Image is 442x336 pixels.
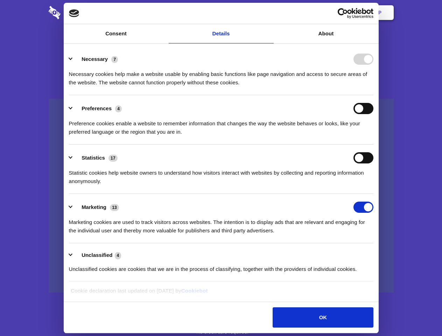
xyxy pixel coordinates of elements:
a: Pricing [205,2,236,23]
img: logo-wordmark-white-trans-d4663122ce5f474addd5e946df7df03e33cb6a1c49d2221995e7729f52c070b2.svg [49,6,108,19]
label: Necessary [82,56,108,62]
div: Unclassified cookies are cookies that we are in the process of classifying, together with the pro... [69,260,373,273]
img: logo [69,9,79,17]
h4: Auto-redaction of sensitive data, encrypted data sharing and self-destructing private chats. Shar... [49,64,394,87]
label: Statistics [82,155,105,161]
div: Cookie declaration last updated on [DATE] by [65,287,377,300]
span: 13 [110,204,119,211]
a: Details [169,24,274,43]
button: OK [273,307,373,328]
div: Necessary cookies help make a website usable by enabling basic functions like page navigation and... [69,65,373,87]
button: Unclassified (4) [69,251,126,260]
button: Marketing (13) [69,202,124,213]
a: Login [317,2,348,23]
div: Preference cookies enable a website to remember information that changes the way the website beha... [69,114,373,136]
label: Marketing [82,204,106,210]
span: 4 [115,105,122,112]
h1: Eliminate Slack Data Loss. [49,31,394,57]
a: About [274,24,379,43]
span: 17 [108,155,118,162]
a: Contact [284,2,316,23]
a: Wistia video thumbnail [49,99,394,293]
label: Preferences [82,105,112,111]
a: Usercentrics Cookiebot - opens in a new window [312,8,373,19]
a: Cookiebot [181,288,208,294]
span: 4 [115,252,121,259]
button: Preferences (4) [69,103,126,114]
span: 7 [111,56,118,63]
button: Statistics (17) [69,152,122,163]
button: Necessary (7) [69,54,122,65]
a: Consent [64,24,169,43]
div: Statistic cookies help website owners to understand how visitors interact with websites by collec... [69,163,373,185]
iframe: Drift Widget Chat Controller [407,301,434,328]
div: Marketing cookies are used to track visitors across websites. The intention is to display ads tha... [69,213,373,235]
